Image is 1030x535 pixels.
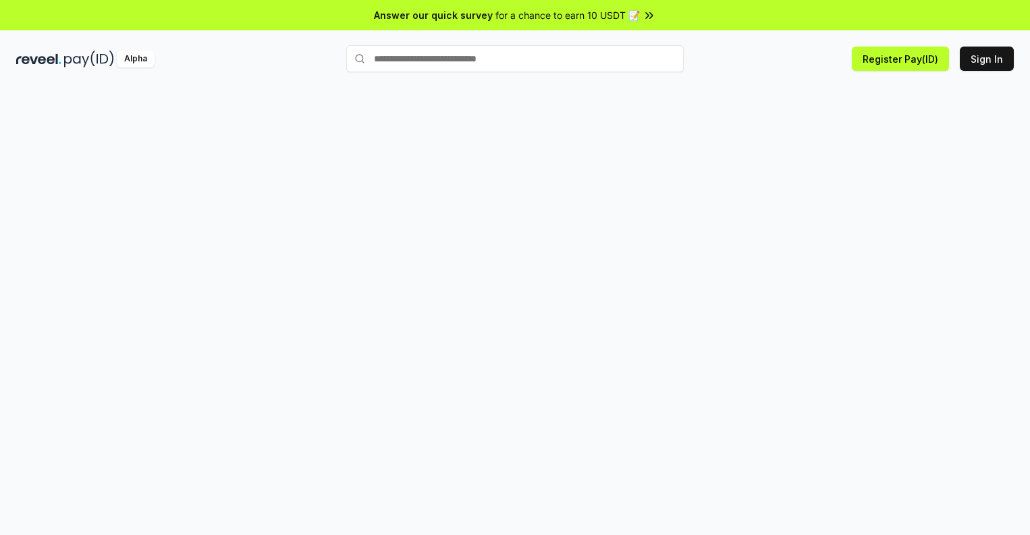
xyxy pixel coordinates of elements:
[852,47,949,71] button: Register Pay(ID)
[960,47,1014,71] button: Sign In
[64,51,114,67] img: pay_id
[495,8,640,22] span: for a chance to earn 10 USDT 📝
[374,8,493,22] span: Answer our quick survey
[16,51,61,67] img: reveel_dark
[117,51,155,67] div: Alpha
